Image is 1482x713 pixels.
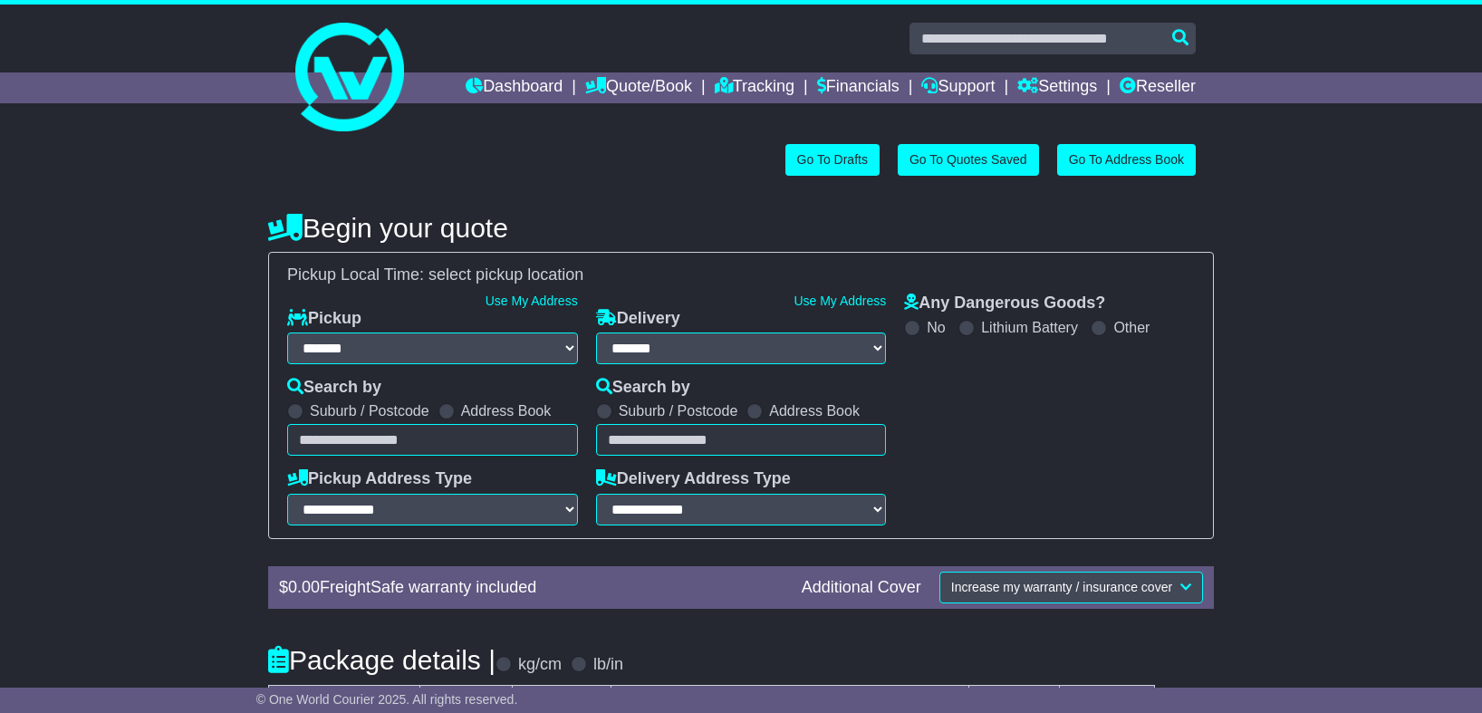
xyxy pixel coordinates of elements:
[619,402,738,419] label: Suburb / Postcode
[585,72,692,103] a: Quote/Book
[794,294,886,308] a: Use My Address
[287,469,472,489] label: Pickup Address Type
[256,692,518,707] span: © One World Courier 2025. All rights reserved.
[981,319,1078,336] label: Lithium Battery
[904,294,1105,313] label: Any Dangerous Goods?
[785,144,880,176] a: Go To Drafts
[951,580,1172,594] span: Increase my warranty / insurance cover
[268,213,1214,243] h4: Begin your quote
[593,655,623,675] label: lb/in
[1057,144,1196,176] a: Go To Address Book
[921,72,995,103] a: Support
[461,402,552,419] label: Address Book
[596,378,690,398] label: Search by
[486,294,578,308] a: Use My Address
[288,578,320,596] span: 0.00
[1120,72,1196,103] a: Reseller
[596,469,791,489] label: Delivery Address Type
[268,645,496,675] h4: Package details |
[769,402,860,419] label: Address Book
[939,572,1203,603] button: Increase my warranty / insurance cover
[466,72,563,103] a: Dashboard
[715,72,794,103] a: Tracking
[817,72,900,103] a: Financials
[287,378,381,398] label: Search by
[270,578,793,598] div: $ FreightSafe warranty included
[596,309,680,329] label: Delivery
[898,144,1039,176] a: Go To Quotes Saved
[1017,72,1097,103] a: Settings
[927,319,945,336] label: No
[793,578,930,598] div: Additional Cover
[278,265,1204,285] div: Pickup Local Time:
[1113,319,1150,336] label: Other
[428,265,583,284] span: select pickup location
[518,655,562,675] label: kg/cm
[310,402,429,419] label: Suburb / Postcode
[287,309,361,329] label: Pickup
